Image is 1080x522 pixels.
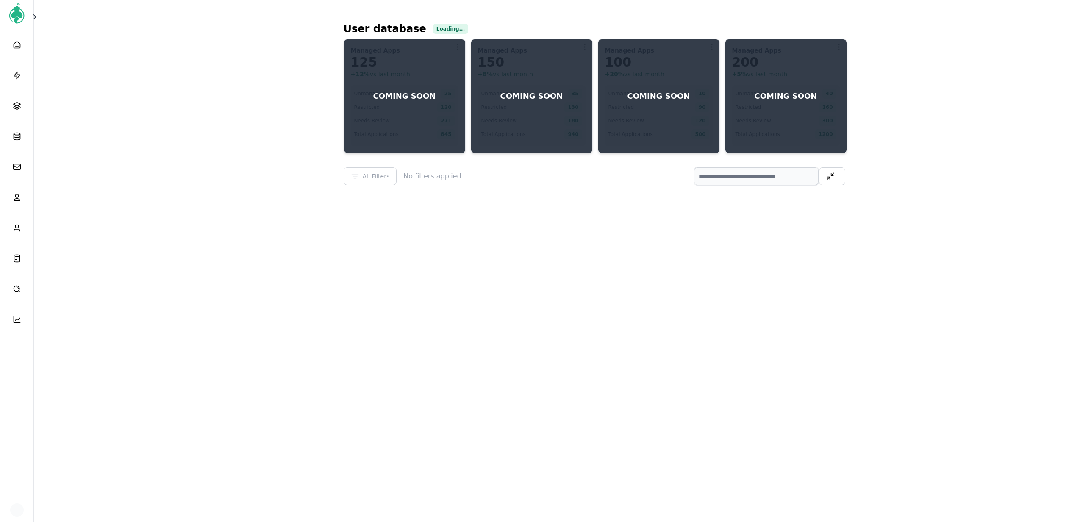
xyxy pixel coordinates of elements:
[500,90,563,102] p: COMING SOON
[403,171,461,181] span: No filters applied
[344,20,426,37] span: User database
[755,90,817,102] p: COMING SOON
[7,3,27,24] img: AccessGenie Logo
[373,90,436,102] p: COMING SOON
[344,167,397,185] button: All Filters
[363,172,390,180] span: All Filters
[433,24,469,34] span: Loading...
[627,90,690,102] p: COMING SOON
